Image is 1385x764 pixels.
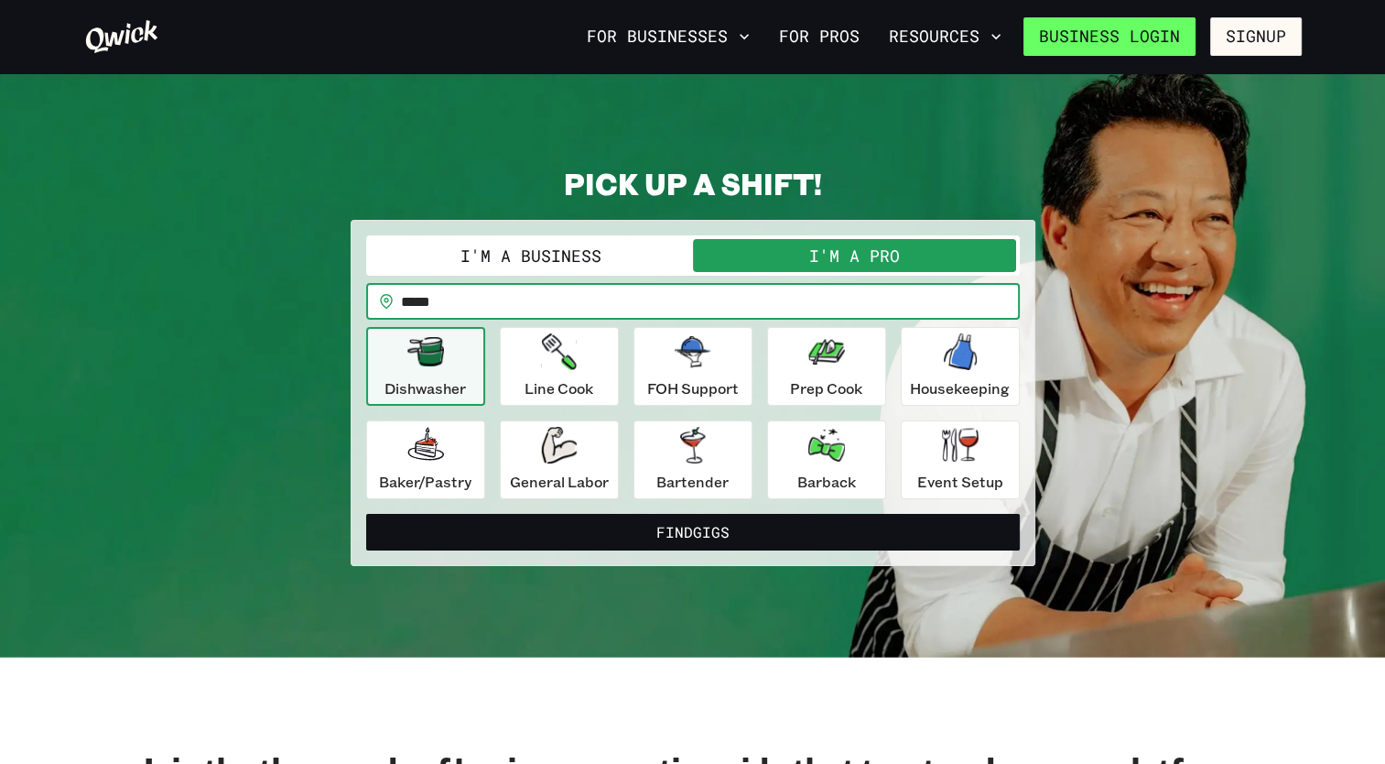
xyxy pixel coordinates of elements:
button: FindGigs [366,514,1020,551]
a: For Pros [772,21,867,52]
p: Bartender [656,471,729,493]
p: Baker/Pastry [379,471,471,493]
button: General Labor [500,420,619,499]
button: Barback [767,420,886,499]
h2: PICK UP A SHIFT! [351,165,1035,202]
button: FOH Support [633,327,752,406]
button: Prep Cook [767,327,886,406]
button: Line Cook [500,327,619,406]
button: Bartender [633,420,752,499]
button: I'm a Business [370,239,693,272]
p: FOH Support [647,377,739,399]
button: Baker/Pastry [366,420,485,499]
p: Prep Cook [790,377,862,399]
p: Line Cook [525,377,593,399]
button: For Businesses [579,21,757,52]
button: Signup [1210,17,1302,56]
p: General Labor [510,471,609,493]
p: Barback [797,471,856,493]
button: I'm a Pro [693,239,1016,272]
button: Resources [882,21,1009,52]
button: Event Setup [901,420,1020,499]
button: Dishwasher [366,327,485,406]
p: Event Setup [917,471,1003,493]
button: Housekeeping [901,327,1020,406]
p: Dishwasher [384,377,466,399]
p: Housekeeping [910,377,1010,399]
a: Business Login [1023,17,1196,56]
